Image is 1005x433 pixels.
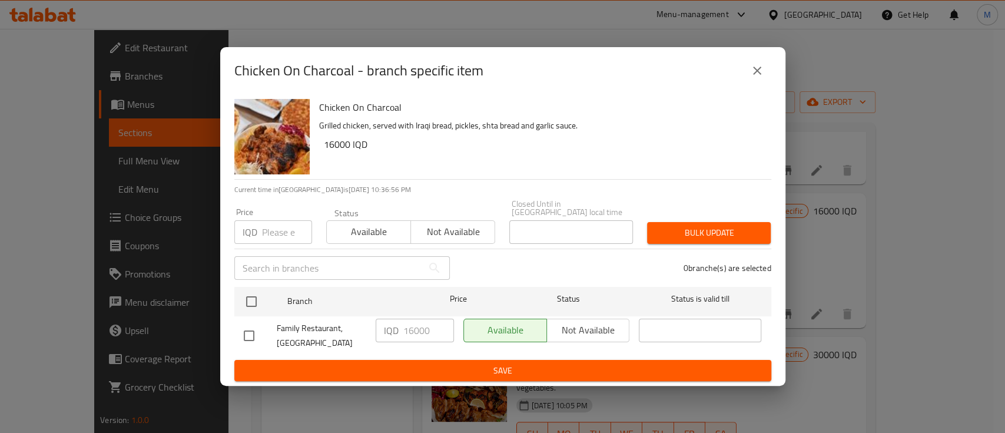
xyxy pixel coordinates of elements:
[244,363,762,378] span: Save
[262,220,312,244] input: Please enter price
[743,57,771,85] button: close
[326,220,411,244] button: Available
[403,319,454,342] input: Please enter price
[507,292,629,306] span: Status
[324,136,762,153] h6: 16000 IQD
[384,323,399,338] p: IQD
[410,220,495,244] button: Not available
[416,223,490,240] span: Not available
[639,292,761,306] span: Status is valid till
[234,360,771,382] button: Save
[277,321,366,351] span: Family Restaurant, [GEOGRAPHIC_DATA]
[234,99,310,174] img: Chicken On Charcoal
[243,225,257,239] p: IQD
[419,292,497,306] span: Price
[319,99,762,115] h6: Chicken On Charcoal
[287,294,410,309] span: Branch
[234,184,771,195] p: Current time in [GEOGRAPHIC_DATA] is [DATE] 10:36:56 PM
[684,262,771,274] p: 0 branche(s) are selected
[234,61,483,80] h2: Chicken On Charcoal - branch specific item
[656,226,761,240] span: Bulk update
[319,118,762,133] p: Grilled chicken, served with Iraqi bread, pickles, shta bread and garlic sauce.
[647,222,771,244] button: Bulk update
[234,256,423,280] input: Search in branches
[331,223,406,240] span: Available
